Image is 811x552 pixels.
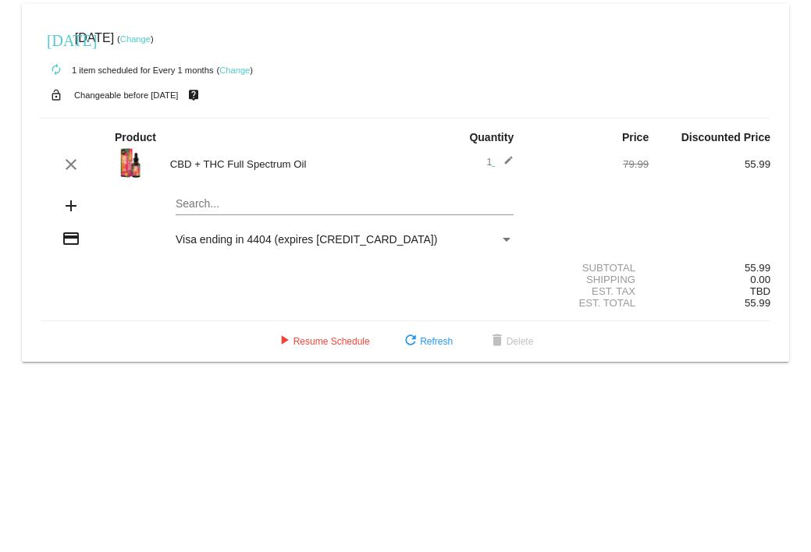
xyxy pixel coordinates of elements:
[184,85,203,105] mat-icon: live_help
[115,147,146,179] img: CBDTHC-OIL_Full-Spectrum_RENDER_WEB_650px_23.jpg
[649,262,770,274] div: 55.99
[527,297,649,309] div: Est. Total
[262,327,382,356] button: Resume Schedule
[47,61,66,80] mat-icon: autorenew
[62,196,80,215] mat-icon: add
[115,131,156,143] strong: Product
[488,336,534,347] span: Delete
[527,274,649,285] div: Shipping
[527,262,649,274] div: Subtotal
[750,285,770,297] span: TBD
[275,332,293,351] mat-icon: play_arrow
[176,233,514,246] mat-select: Payment Method
[401,336,453,347] span: Refresh
[488,332,507,351] mat-icon: delete
[745,297,770,309] span: 55.99
[219,65,250,75] a: Change
[216,65,253,75] small: ( )
[527,158,649,170] div: 79.99
[401,332,420,351] mat-icon: refresh
[47,30,66,48] mat-icon: [DATE]
[475,327,546,356] button: Delete
[681,131,770,143] strong: Discounted Price
[275,336,370,347] span: Resume Schedule
[389,327,465,356] button: Refresh
[74,90,179,100] small: Changeable before [DATE]
[750,274,770,285] span: 0.00
[176,233,437,246] span: Visa ending in 4404 (expires [CREDIT_CARD_DATA])
[162,158,406,170] div: CBD + THC Full Spectrum Oil
[176,198,514,211] input: Search...
[486,156,514,168] span: 1
[649,158,770,170] div: 55.99
[527,285,649,297] div: Est. Tax
[469,131,514,143] strong: Quantity
[117,34,154,44] small: ( )
[62,229,80,248] mat-icon: credit_card
[495,155,514,174] mat-icon: edit
[41,65,214,75] small: 1 item scheduled for Every 1 months
[62,155,80,174] mat-icon: clear
[622,131,649,143] strong: Price
[47,85,66,105] mat-icon: lock_open
[120,34,151,44] a: Change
